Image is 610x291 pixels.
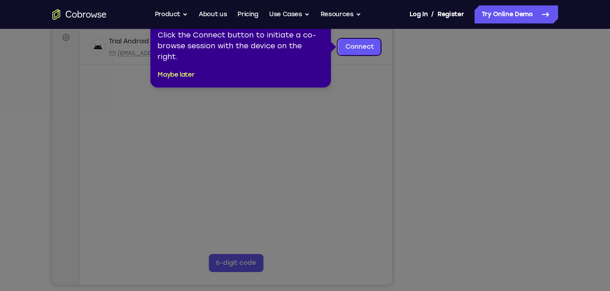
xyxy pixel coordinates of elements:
button: Maybe later [158,69,194,80]
button: Refresh [318,27,332,42]
a: Sessions [5,26,22,42]
div: Trial Android Device [56,55,120,64]
span: Cobrowse.io [177,67,224,74]
div: New devices found. [125,58,126,60]
button: 6-digit code [156,272,211,290]
label: demo_id [179,30,208,39]
div: Online [124,55,147,63]
button: Product [155,5,188,23]
h1: Connect [35,5,84,20]
a: Go to the home page [52,9,107,20]
label: Email [270,30,286,39]
a: Log In [410,5,428,23]
a: Connect [286,56,329,73]
div: App [168,67,224,74]
a: About us [199,5,227,23]
a: Pricing [237,5,258,23]
span: +14 more [229,67,254,74]
div: Click the Connect button to initiate a co-browse session with the device on the right. [158,30,324,62]
button: Use Cases [269,5,310,23]
a: Try Online Demo [475,5,558,23]
span: / [431,9,434,20]
span: android@example.com [65,67,163,74]
button: Resources [321,5,361,23]
a: Connect [5,5,22,22]
input: Filter devices... [51,30,165,39]
div: Open device details [28,47,340,82]
div: Email [56,67,163,74]
a: Register [438,5,464,23]
a: Settings [5,47,22,63]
